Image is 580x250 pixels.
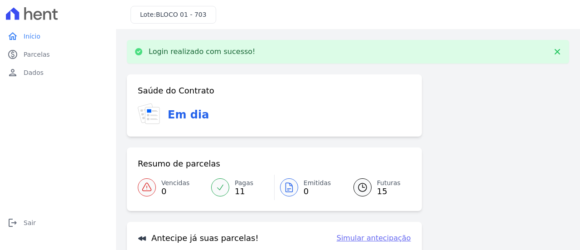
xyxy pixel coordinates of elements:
span: 15 [377,188,401,195]
i: home [7,31,18,42]
span: Dados [24,68,43,77]
h3: Resumo de parcelas [138,158,220,169]
h3: Antecipe já suas parcelas! [138,233,259,244]
a: Vencidas 0 [138,175,206,200]
span: 0 [161,188,189,195]
a: Pagas 11 [206,175,274,200]
h3: Saúde do Contrato [138,85,214,96]
h3: Em dia [168,107,209,123]
i: paid [7,49,18,60]
a: Emitidas 0 [275,175,343,200]
a: paidParcelas [4,45,112,64]
span: Futuras [377,178,401,188]
span: BLOCO 01 - 703 [156,11,207,18]
a: homeInício [4,27,112,45]
span: Parcelas [24,50,50,59]
a: Futuras 15 [343,175,411,200]
span: Vencidas [161,178,189,188]
a: logoutSair [4,214,112,232]
span: 0 [304,188,331,195]
span: Emitidas [304,178,331,188]
span: Sair [24,218,36,227]
span: Início [24,32,40,41]
a: personDados [4,64,112,82]
i: logout [7,217,18,228]
h3: Lote: [140,10,207,20]
p: Login realizado com sucesso! [149,47,256,56]
i: person [7,67,18,78]
a: Simular antecipação [337,233,411,244]
span: 11 [235,188,253,195]
span: Pagas [235,178,253,188]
